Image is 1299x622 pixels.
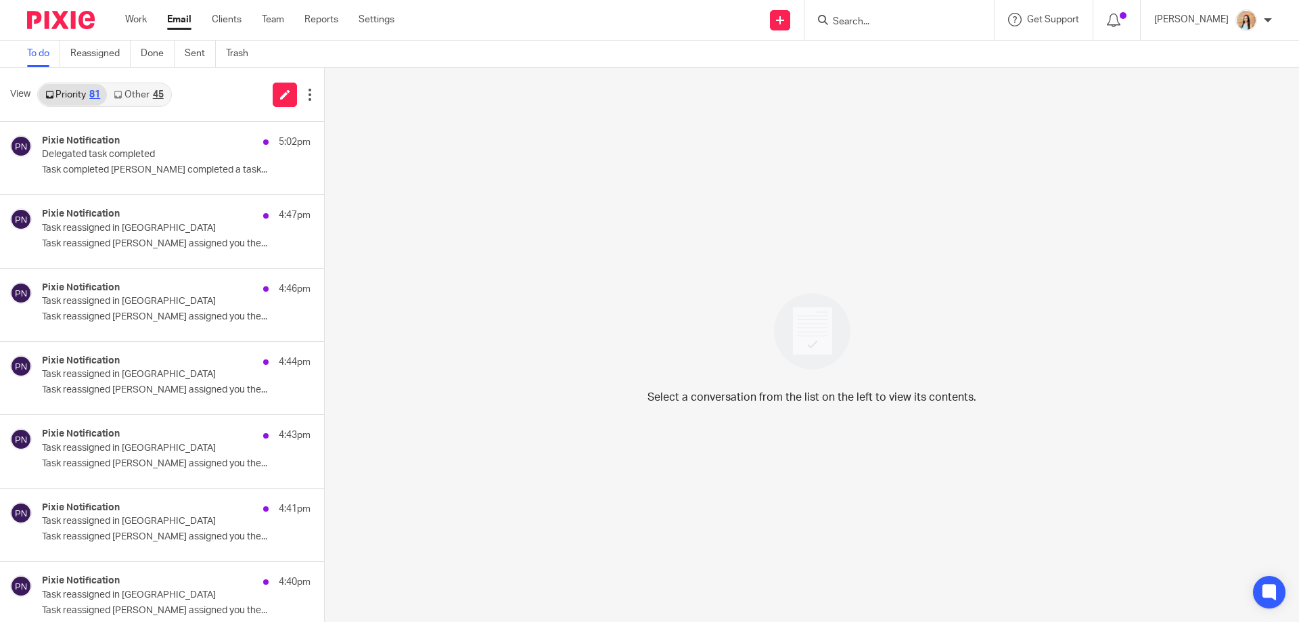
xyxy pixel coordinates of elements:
span: Get Support [1027,15,1079,24]
h4: Pixie Notification [42,575,120,587]
div: 81 [89,90,100,99]
img: svg%3E [10,282,32,304]
img: Pixie [27,11,95,29]
img: svg%3E [10,575,32,597]
p: Task reassigned [PERSON_NAME] assigned you the... [42,531,311,543]
p: Delegated task completed [42,149,257,160]
h4: Pixie Notification [42,502,120,514]
img: svg%3E [10,355,32,377]
p: Task reassigned [PERSON_NAME] assigned you the... [42,238,311,250]
a: Trash [226,41,258,67]
h4: Pixie Notification [42,428,120,440]
p: Select a conversation from the list on the left to view its contents. [647,389,976,405]
a: Reassigned [70,41,131,67]
img: svg%3E [10,428,32,450]
p: Task reassigned in [GEOGRAPHIC_DATA] [42,369,257,380]
img: Linkedin%20Posts%20-%20Client%20success%20stories%20(1).png [1235,9,1257,31]
p: Task reassigned [PERSON_NAME] assigned you the... [42,605,311,617]
a: Clients [212,13,242,26]
p: 5:02pm [279,135,311,149]
img: svg%3E [10,135,32,157]
p: [PERSON_NAME] [1154,13,1229,26]
h4: Pixie Notification [42,135,120,147]
span: View [10,87,30,102]
p: Task completed [PERSON_NAME] completed a task... [42,164,311,176]
p: Task reassigned in [GEOGRAPHIC_DATA] [42,223,257,234]
p: Task reassigned in [GEOGRAPHIC_DATA] [42,443,257,454]
p: Task reassigned in [GEOGRAPHIC_DATA] [42,590,257,601]
img: svg%3E [10,208,32,230]
p: 4:43pm [279,428,311,442]
a: Reports [304,13,338,26]
img: svg%3E [10,502,32,524]
p: Task reassigned [PERSON_NAME] assigned you the... [42,458,311,470]
p: Task reassigned in [GEOGRAPHIC_DATA] [42,296,257,307]
h4: Pixie Notification [42,208,120,220]
p: 4:40pm [279,575,311,589]
a: Priority81 [39,84,107,106]
p: 4:47pm [279,208,311,222]
input: Search [831,16,953,28]
a: Settings [359,13,394,26]
a: Done [141,41,175,67]
p: Task reassigned in [GEOGRAPHIC_DATA] [42,516,257,527]
p: 4:46pm [279,282,311,296]
a: Work [125,13,147,26]
p: Task reassigned [PERSON_NAME] assigned you the... [42,311,311,323]
div: 45 [153,90,164,99]
a: Email [167,13,191,26]
img: image [765,284,859,378]
a: Other45 [107,84,170,106]
h4: Pixie Notification [42,282,120,294]
a: Team [262,13,284,26]
h4: Pixie Notification [42,355,120,367]
a: To do [27,41,60,67]
a: Sent [185,41,216,67]
p: Task reassigned [PERSON_NAME] assigned you the... [42,384,311,396]
p: 4:41pm [279,502,311,516]
p: 4:44pm [279,355,311,369]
